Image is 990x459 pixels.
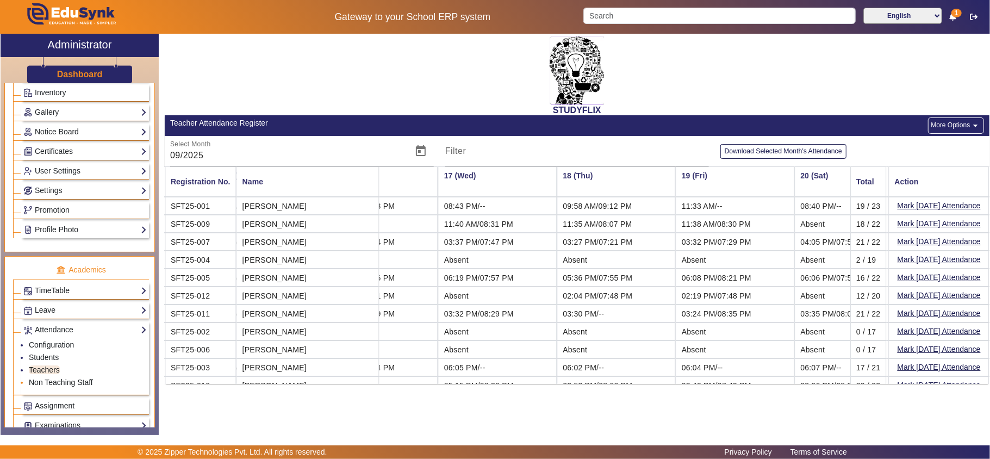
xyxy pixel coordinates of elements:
span: 02:19 PM/07:48 PM [681,291,751,300]
a: Administrator [1,34,159,57]
mat-cell: [PERSON_NAME] [236,376,379,394]
span: Absent [800,291,825,300]
p: © 2025 Zipper Technologies Pvt. Ltd. All rights reserved. [138,446,327,458]
th: 19 (Fri) [675,166,794,197]
a: Assignment [23,400,147,412]
th: 17 (Wed) [438,166,557,197]
mat-cell: SFT25-003 [165,358,236,376]
span: 04:05 PM/07:59 PM [800,238,870,246]
span: 06:04 PM/-- [681,363,723,372]
span: Absent [444,327,468,336]
mat-cell: 21 / 22 [850,305,887,322]
input: Search [583,8,856,24]
mat-cell: 18 / 22 [850,215,887,233]
mat-cell: [PERSON_NAME] [236,358,379,376]
a: Privacy Policy [719,445,777,459]
th: 18 (Thu) [557,166,676,197]
mat-cell: [PERSON_NAME] [236,287,379,305]
span: 03:32 PM/08:29 PM [444,309,513,318]
span: 03:06 PM/08:32 PM [800,381,870,390]
mat-cell: SFT25-006 [165,340,236,358]
span: 06:07 PM/-- [800,363,842,372]
mat-header-cell: Name [236,166,379,197]
a: Dashboard [57,69,103,80]
div: Teacher Attendance Register [170,117,571,129]
span: 06:19 PM/07:57 PM [444,274,513,282]
mat-cell: SFT25-009 [165,215,236,233]
h2: Administrator [48,38,112,51]
span: 06:05 PM/-- [444,363,485,372]
span: Absent [800,327,825,336]
h3: Dashboard [57,69,103,79]
mat-cell: SFT25-004 [165,251,236,269]
img: Inventory.png [24,89,32,97]
h5: Gateway to your School ERP system [253,11,571,23]
mat-cell: SFT25-002 [165,322,236,340]
mat-cell: SFT25-001 [165,197,236,215]
mat-cell: SFT25-005 [165,269,236,287]
mat-cell: 16 / 22 [850,269,887,287]
button: Open calendar [408,138,434,164]
span: 11:40 AM/08:31 PM [444,220,513,228]
mat-label: Filter [445,146,466,156]
span: Absent [444,256,468,264]
mat-cell: SFT25-007 [165,233,236,251]
span: Absent [444,345,468,354]
img: academic.png [56,265,66,275]
button: Mark [DATE] Attendance [896,361,982,374]
span: 11:33 AM/-- [681,202,722,210]
mat-header-cell: Action [889,166,989,197]
span: 06:02 PM/-- [563,363,604,372]
h2: STUDYFLIX [165,105,989,115]
span: Absent [681,327,706,336]
span: 03:37 PM/07:47 PM [444,238,513,246]
span: 02:04 PM/07:48 PM [563,291,632,300]
span: Absent [444,291,468,300]
mat-cell: [PERSON_NAME] [236,197,379,215]
span: Absent [563,327,587,336]
button: Mark [DATE] Attendance [896,235,982,249]
a: Students [29,353,59,362]
mat-cell: SFT25-011 [165,305,236,322]
mat-cell: [PERSON_NAME] [236,215,379,233]
button: Mark [DATE] Attendance [896,379,982,392]
a: Inventory [23,86,147,99]
mat-icon: arrow_drop_down [970,120,981,131]
th: 20 (Sat) [794,166,913,197]
a: Promotion [23,204,147,216]
a: Configuration [29,340,74,349]
img: Branchoperations.png [24,206,32,214]
img: 2da83ddf-6089-4dce-a9e2-416746467bdd [550,36,604,105]
mat-header-cell: Total [850,166,887,197]
span: Absent [800,256,825,264]
mat-cell: SFT25-012 [165,287,236,305]
mat-cell: SFT25-010 [165,376,236,394]
span: 03:27 PM/07:21 PM [563,238,632,246]
span: 11:38 AM/08:30 PM [681,220,750,228]
span: 08:40 PM/-- [800,202,842,210]
mat-cell: 17 / 21 [850,358,887,376]
span: Absent [563,345,587,354]
span: Inventory [35,88,66,97]
mat-cell: [PERSON_NAME] [236,269,379,287]
mat-cell: 0 / 17 [850,322,887,340]
button: Mark [DATE] Attendance [896,271,982,284]
a: Teachers [29,365,60,374]
span: 11:35 AM/08:07 PM [563,220,632,228]
p: Academics [13,264,149,276]
span: 1 [951,9,962,17]
span: Absent [800,345,825,354]
span: Absent [800,220,825,228]
button: Mark [DATE] Attendance [896,325,982,338]
span: 02:40 PM/07:49 PM [681,381,751,390]
img: Assignments.png [24,402,32,411]
mat-cell: 0 / 17 [850,340,887,358]
span: 03:24 PM/08:35 PM [681,309,751,318]
span: 03:30 PM/-- [563,309,604,318]
button: More Options [928,117,983,134]
span: 06:08 PM/08:21 PM [681,274,751,282]
mat-cell: [PERSON_NAME] [236,305,379,322]
mat-cell: 12 / 20 [850,287,887,305]
a: Non Teaching Staff [29,378,93,387]
button: Mark [DATE] Attendance [896,199,982,213]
